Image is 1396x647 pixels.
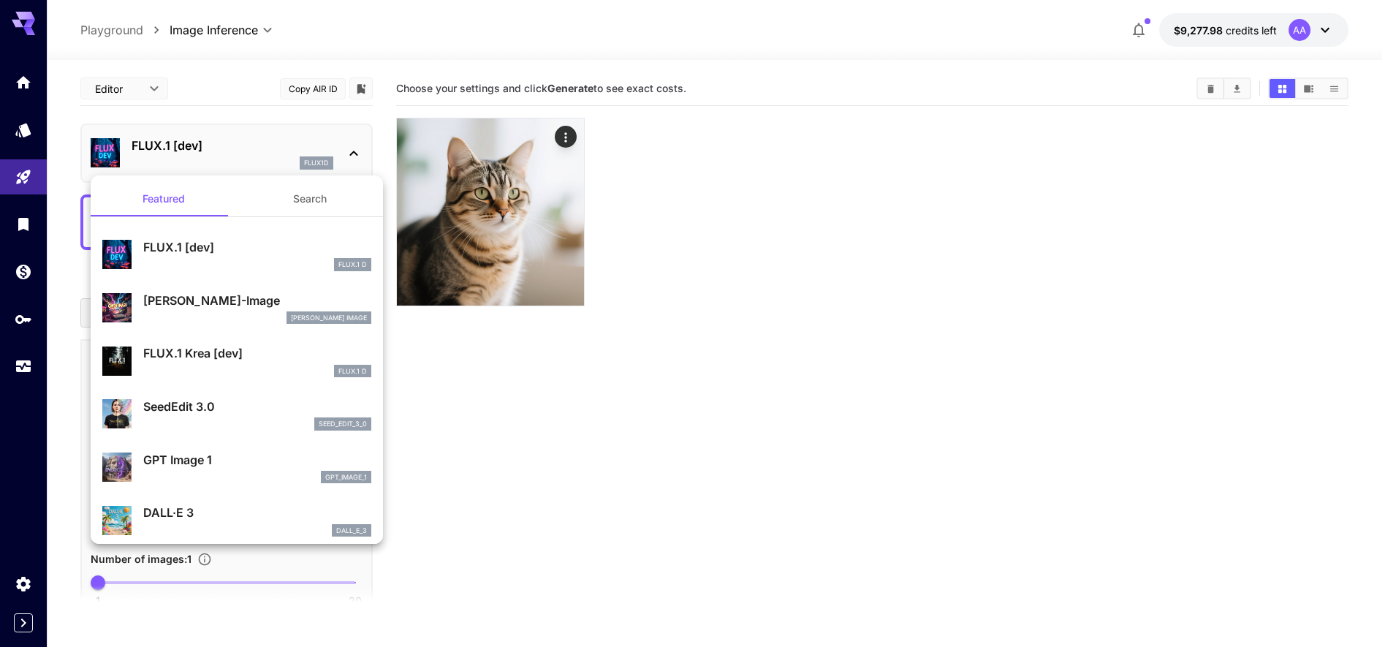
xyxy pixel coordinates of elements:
p: DALL·E 3 [143,504,371,521]
p: FLUX.1 D [338,260,367,270]
div: FLUX.1 Krea [dev]FLUX.1 D [102,338,371,383]
p: seed_edit_3_0 [319,419,367,429]
p: FLUX.1 Krea [dev] [143,344,371,362]
p: FLUX.1 D [338,366,367,377]
div: DALL·E 3dall_e_3 [102,498,371,542]
p: SeedEdit 3.0 [143,398,371,415]
button: Search [237,181,383,216]
p: GPT Image 1 [143,451,371,469]
div: [PERSON_NAME]-Image[PERSON_NAME] Image [102,286,371,330]
p: [PERSON_NAME] Image [291,313,367,323]
div: FLUX.1 [dev]FLUX.1 D [102,232,371,277]
div: GPT Image 1gpt_image_1 [102,445,371,490]
p: [PERSON_NAME]-Image [143,292,371,309]
button: Featured [91,181,237,216]
p: dall_e_3 [336,526,367,536]
div: SeedEdit 3.0seed_edit_3_0 [102,392,371,436]
p: gpt_image_1 [325,472,367,483]
p: FLUX.1 [dev] [143,238,371,256]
